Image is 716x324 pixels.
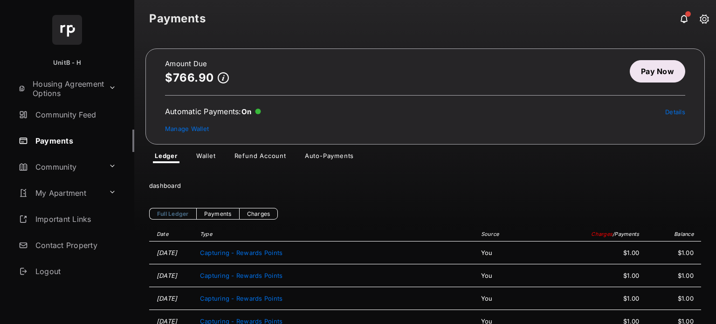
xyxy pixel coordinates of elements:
[15,156,105,178] a: Community
[15,77,105,100] a: Housing Agreement Options
[52,15,82,45] img: svg+xml;base64,PHN2ZyB4bWxucz0iaHR0cDovL3d3dy53My5vcmcvMjAwMC9zdmciIHdpZHRoPSI2NCIgaGVpZ2h0PSI2NC...
[15,130,134,152] a: Payments
[165,60,229,68] h2: Amount Due
[15,103,134,126] a: Community Feed
[568,295,640,302] span: $1.00
[476,227,564,241] th: Source
[15,260,134,283] a: Logout
[644,241,701,264] td: $1.00
[149,227,195,241] th: Date
[15,182,105,204] a: My Apartment
[227,152,294,163] a: Refund Account
[297,152,361,163] a: Auto-Payments
[200,272,282,279] span: Capturing - Rewards Points
[149,174,701,197] div: dashboard
[476,264,564,287] td: You
[189,152,223,163] a: Wallet
[15,234,134,256] a: Contact Property
[196,208,239,220] a: Payments
[568,249,640,256] span: $1.00
[568,272,640,279] span: $1.00
[195,227,476,241] th: Type
[644,227,701,241] th: Balance
[149,208,196,220] a: Full Ledger
[665,108,685,116] a: Details
[165,71,214,84] p: $766.90
[157,272,178,279] time: [DATE]
[200,249,282,256] span: Capturing - Rewards Points
[613,231,639,237] span: / Payments
[644,264,701,287] td: $1.00
[239,208,278,220] a: Charges
[157,249,178,256] time: [DATE]
[149,13,206,24] strong: Payments
[644,287,701,310] td: $1.00
[165,125,209,132] a: Manage Wallet
[147,152,185,163] a: Ledger
[591,231,613,237] span: Charges
[157,295,178,302] time: [DATE]
[53,58,81,68] p: UnitB - H
[165,107,261,116] div: Automatic Payments :
[200,295,282,302] span: Capturing - Rewards Points
[476,241,564,264] td: You
[15,208,120,230] a: Important Links
[476,287,564,310] td: You
[241,107,252,116] span: On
